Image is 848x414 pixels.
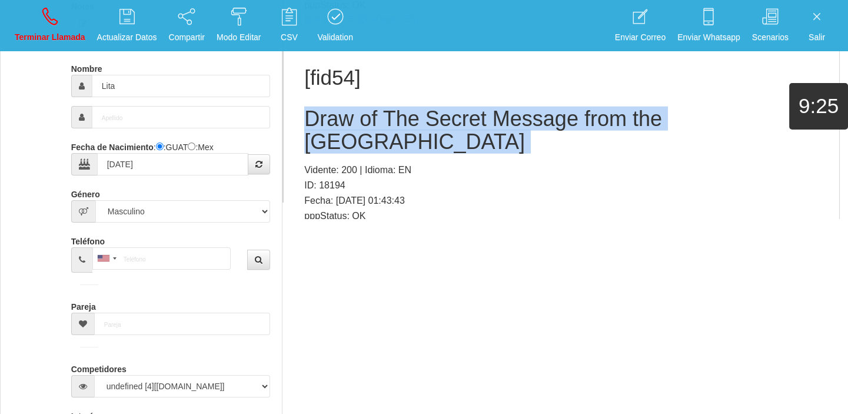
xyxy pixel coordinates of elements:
[92,106,271,128] input: Apellido
[800,31,833,44] p: Salir
[71,137,154,153] label: Fecha de Nacimiento
[93,4,161,48] a: Actualizar Datos
[15,31,85,44] p: Terminar Llamada
[304,178,827,193] p: ID: 18194
[92,247,231,270] input: Teléfono
[165,4,209,48] a: Compartir
[92,75,271,97] input: Nombre
[188,143,195,150] input: :Yuca-Mex
[752,31,789,44] p: Scenarios
[169,31,205,44] p: Compartir
[71,359,127,375] label: Competidores
[71,137,271,175] div: : :GUAT :Mex
[268,4,310,48] a: CSV
[748,4,793,48] a: Scenarios
[677,31,740,44] p: Enviar Whatsapp
[97,31,157,44] p: Actualizar Datos
[71,231,105,247] label: Teléfono
[71,59,102,75] label: Nombre
[304,208,827,224] p: pppStatus: OK
[304,193,827,208] p: Fecha: [DATE] 01:43:43
[71,297,96,313] label: Pareja
[317,31,352,44] p: Validation
[304,107,827,154] h2: Draw of The Secret Message from the [GEOGRAPHIC_DATA]
[789,95,848,118] h1: 9:25
[93,248,120,269] div: United States: +1
[615,31,666,44] p: Enviar Correo
[304,163,827,178] p: Vidente: 200 | Idioma: EN
[304,67,827,90] h1: [fid54]
[313,4,357,48] a: Validation
[217,31,261,44] p: Modo Editar
[611,4,670,48] a: Enviar Correo
[71,184,100,200] label: Género
[796,4,837,48] a: Salir
[212,4,265,48] a: Modo Editar
[94,313,271,335] input: Pareja
[673,4,744,48] a: Enviar Whatsapp
[156,143,164,150] input: :Quechi GUAT
[272,31,305,44] p: CSV
[11,4,89,48] a: Terminar Llamada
